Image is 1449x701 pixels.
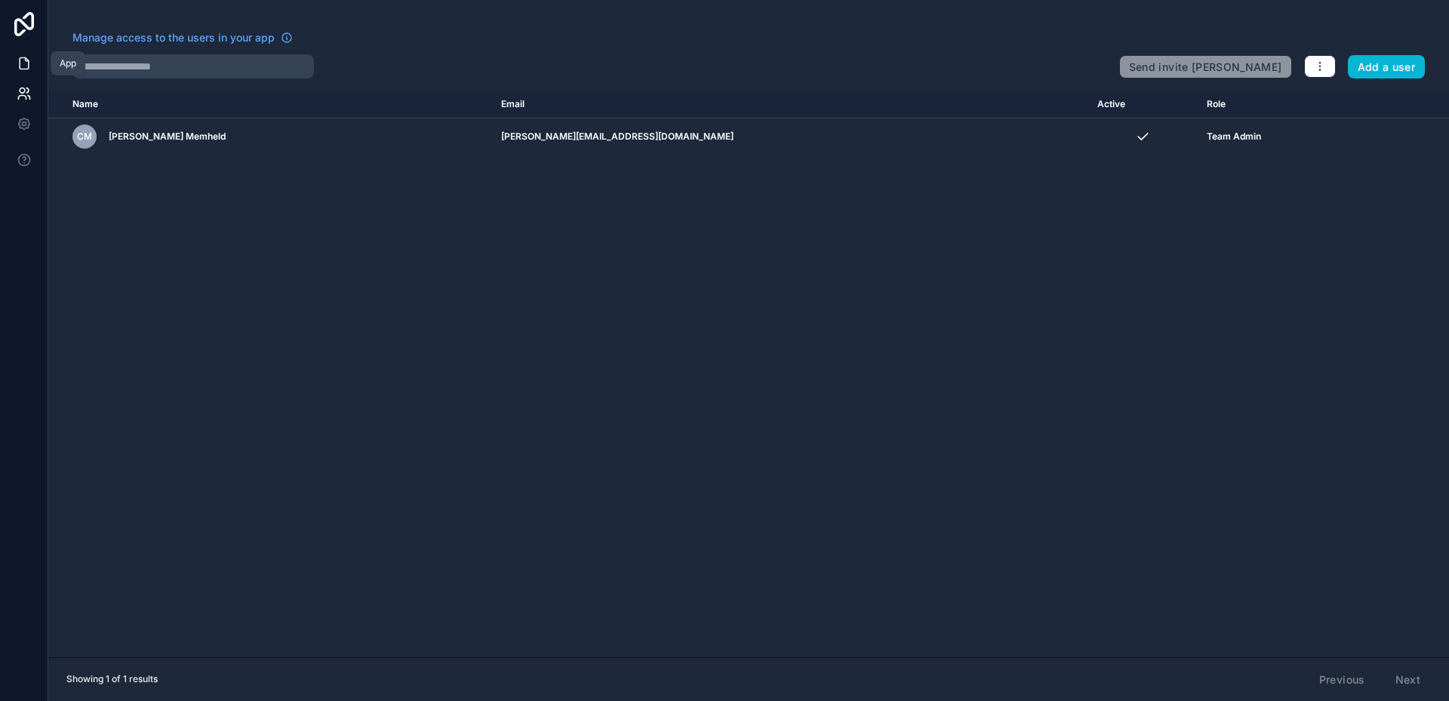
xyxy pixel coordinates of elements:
[72,30,275,45] span: Manage access to the users in your app
[1348,55,1426,79] button: Add a user
[1207,131,1261,143] span: Team Admin
[60,57,76,69] div: App
[48,91,492,118] th: Name
[492,118,1088,155] td: [PERSON_NAME][EMAIL_ADDRESS][DOMAIN_NAME]
[1088,91,1198,118] th: Active
[109,131,226,143] span: [PERSON_NAME] Memheld
[72,30,293,45] a: Manage access to the users in your app
[48,91,1449,657] div: scrollable content
[77,131,92,143] span: CM
[1198,91,1370,118] th: Role
[66,673,158,685] span: Showing 1 of 1 results
[492,91,1088,118] th: Email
